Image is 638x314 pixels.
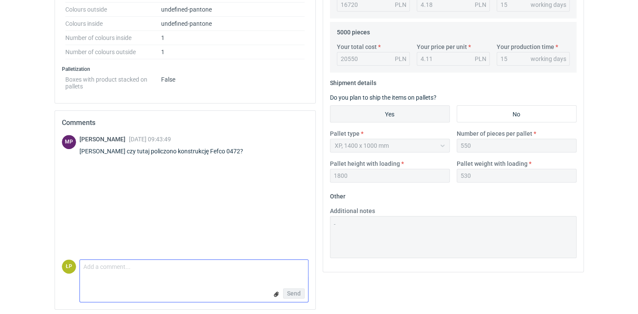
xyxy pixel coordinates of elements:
[62,259,76,274] div: Łukasz Postawa
[65,31,161,45] dt: Number of colours inside
[287,290,301,296] span: Send
[62,259,76,274] figcaption: ŁP
[79,136,129,143] span: [PERSON_NAME]
[330,129,360,138] label: Pallet type
[337,43,377,51] label: Your total cost
[417,43,467,51] label: Your price per unit
[531,55,566,63] div: working days
[161,45,305,59] dd: 1
[475,0,486,9] div: PLN
[531,0,566,9] div: working days
[330,189,345,200] legend: Other
[65,17,161,31] dt: Colours inside
[330,216,577,258] textarea: -
[330,76,376,86] legend: Shipment details
[79,147,253,155] div: [PERSON_NAME] czy tutaj policzono konstrukcję Fefco 0472?
[395,0,406,9] div: PLN
[337,25,370,36] legend: 5000 pieces
[330,159,400,168] label: Pallet height with loading
[161,17,305,31] dd: undefined-pantone
[65,45,161,59] dt: Number of colours outside
[65,3,161,17] dt: Colours outside
[475,55,486,63] div: PLN
[497,43,554,51] label: Your production time
[65,73,161,90] dt: Boxes with product stacked on pallets
[395,55,406,63] div: PLN
[161,3,305,17] dd: undefined-pantone
[283,288,305,299] button: Send
[161,73,305,90] dd: False
[62,135,76,149] figcaption: MP
[457,129,532,138] label: Number of pieces per pallet
[330,207,375,215] label: Additional notes
[161,31,305,45] dd: 1
[330,94,437,101] label: Do you plan to ship the items on pallets?
[457,159,528,168] label: Pallet weight with loading
[129,136,171,143] span: [DATE] 09:43:49
[62,118,308,128] h2: Comments
[62,135,76,149] div: Michał Palasek
[62,66,308,73] h3: Palletization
